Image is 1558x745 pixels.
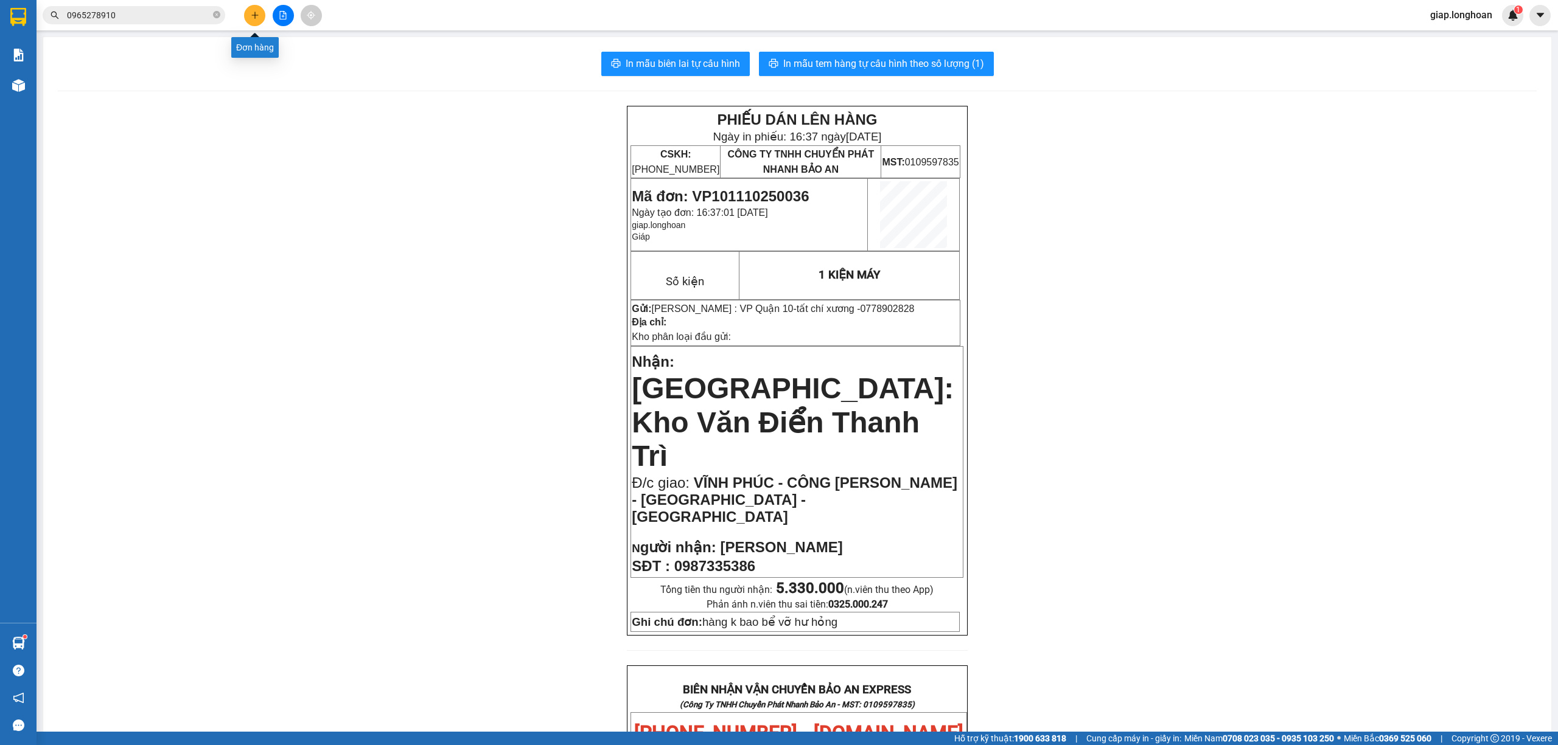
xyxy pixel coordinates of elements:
[828,598,888,610] strong: 0325.000.247
[1516,5,1520,14] span: 1
[860,303,914,314] span: 0778902828
[632,615,702,628] strong: Ghi chú đơn:
[793,303,914,314] span: -
[279,11,287,19] span: file-add
[632,558,670,574] strong: SĐT :
[23,635,27,639] sup: 1
[1014,733,1066,743] strong: 1900 633 818
[1184,732,1334,745] span: Miền Nam
[846,130,882,143] span: [DATE]
[674,558,755,574] span: 0987335386
[882,157,959,167] span: 0109597835
[640,539,716,555] span: gười nhận:
[776,580,844,597] strong: 5.330.000
[769,58,778,70] span: printer
[632,615,837,628] span: hàng k bao bể vỡ hư hỏng
[244,5,265,26] button: plus
[12,49,25,61] img: solution-icon
[12,79,25,92] img: warehouse-icon
[683,683,911,696] strong: BIÊN NHẬN VẬN CHUYỂN BẢO AN EXPRESS
[12,637,25,650] img: warehouse-icon
[759,52,994,76] button: printerIn mẫu tem hàng tự cấu hình theo số lượng (1)
[1086,732,1181,745] span: Cung cấp máy in - giấy in:
[652,303,794,314] span: [PERSON_NAME] : VP Quận 10
[611,58,621,70] span: printer
[707,598,888,610] span: Phản ánh n.viên thu sai tiền:
[626,56,740,71] span: In mẫu biên lai tự cấu hình
[67,9,211,22] input: Tìm tên, số ĐT hoặc mã đơn
[601,52,750,76] button: printerIn mẫu biên lai tự cấu hình
[727,149,874,175] span: CÔNG TY TNHH CHUYỂN PHÁT NHANH BẢO AN
[1337,736,1341,741] span: ⚪️
[213,11,220,18] span: close-circle
[1344,732,1431,745] span: Miền Bắc
[776,584,934,595] span: (n.viên thu theo App)
[632,372,954,472] span: [GEOGRAPHIC_DATA]: Kho Văn Điển Thanh Trì
[1441,732,1442,745] span: |
[882,157,904,167] strong: MST:
[1490,734,1499,743] span: copyright
[632,220,685,230] span: giap.longhoan
[632,149,719,175] span: [PHONE_NUMBER]
[213,10,220,21] span: close-circle
[819,268,880,282] span: 1 KIỆN MÁY
[1535,10,1546,21] span: caret-down
[632,474,693,491] span: Đ/c giao:
[1529,5,1551,26] button: caret-down
[713,130,881,143] span: Ngày in phiếu: 16:37 ngày
[666,275,704,288] span: Số kiện
[954,732,1066,745] span: Hỗ trợ kỹ thuật:
[1379,733,1431,743] strong: 0369 525 060
[783,56,984,71] span: In mẫu tem hàng tự cấu hình theo số lượng (1)
[251,11,259,19] span: plus
[301,5,322,26] button: aim
[717,111,877,128] strong: PHIẾU DÁN LÊN HÀNG
[797,303,915,314] span: tất chí xương -
[632,188,809,204] span: Mã đơn: VP101110250036
[13,692,24,704] span: notification
[632,232,650,241] span: Giáp
[632,207,767,218] span: Ngày tạo đơn: 16:37:01 [DATE]
[1075,732,1077,745] span: |
[632,317,666,327] strong: Địa chỉ:
[634,721,963,744] span: [PHONE_NUMBER] - [DOMAIN_NAME]
[720,539,842,555] span: [PERSON_NAME]
[632,331,731,342] span: Kho phân loại đầu gửi:
[10,8,26,26] img: logo-vxr
[13,665,24,676] span: question-circle
[660,584,934,595] span: Tổng tiền thu người nhận:
[632,353,674,370] span: Nhận:
[1514,5,1523,14] sup: 1
[13,719,24,731] span: message
[1223,733,1334,743] strong: 0708 023 035 - 0935 103 250
[632,542,716,555] strong: N
[1420,7,1502,23] span: giap.longhoan
[660,149,691,159] strong: CSKH:
[51,11,59,19] span: search
[632,303,651,314] strong: Gửi:
[680,700,915,709] strong: (Công Ty TNHH Chuyển Phát Nhanh Bảo An - MST: 0109597835)
[273,5,294,26] button: file-add
[307,11,315,19] span: aim
[1507,10,1518,21] img: icon-new-feature
[632,474,957,525] span: VĨNH PHÚC - CÔNG [PERSON_NAME] - [GEOGRAPHIC_DATA] - [GEOGRAPHIC_DATA]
